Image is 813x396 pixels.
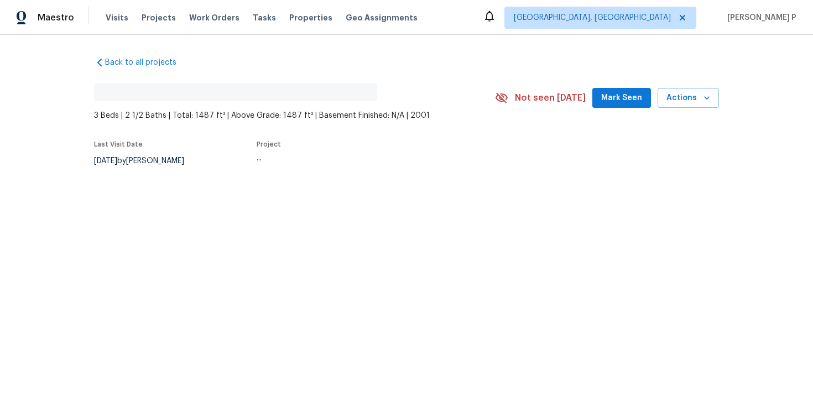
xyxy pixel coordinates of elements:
a: Back to all projects [94,57,200,68]
span: Maestro [38,12,74,23]
span: Work Orders [189,12,239,23]
span: Projects [142,12,176,23]
div: ... [257,154,469,162]
button: Mark Seen [592,88,651,108]
span: [PERSON_NAME] P [723,12,796,23]
button: Actions [658,88,719,108]
span: Mark Seen [601,91,642,105]
span: [DATE] [94,157,117,165]
span: Not seen [DATE] [515,92,586,103]
span: Geo Assignments [346,12,418,23]
div: by [PERSON_NAME] [94,154,197,168]
span: [GEOGRAPHIC_DATA], [GEOGRAPHIC_DATA] [514,12,671,23]
span: Tasks [253,14,276,22]
span: Project [257,141,281,148]
span: Last Visit Date [94,141,143,148]
span: Properties [289,12,332,23]
span: 3 Beds | 2 1/2 Baths | Total: 1487 ft² | Above Grade: 1487 ft² | Basement Finished: N/A | 2001 [94,110,495,121]
span: Visits [106,12,128,23]
span: Actions [666,91,710,105]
